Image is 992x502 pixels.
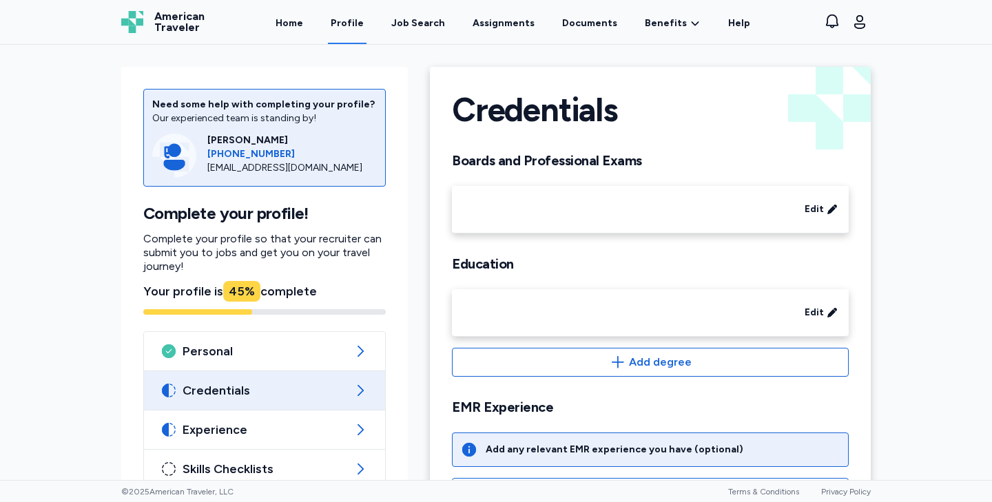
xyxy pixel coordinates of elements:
div: 45 % [223,281,260,302]
a: [PHONE_NUMBER] [207,147,377,161]
span: Add degree [629,354,692,370]
a: Terms & Conditions [728,487,799,496]
div: Job Search [391,17,445,30]
img: Consultant [152,134,196,178]
h2: EMR Experience [452,399,849,416]
a: Profile [328,1,366,44]
button: Add degree [452,348,849,377]
p: Complete your profile so that your recruiter can submit you to jobs and get you on your travel jo... [143,232,386,273]
div: [PERSON_NAME] [207,134,377,147]
div: Add any relevant EMR experience you have (optional) [486,443,743,457]
div: [EMAIL_ADDRESS][DOMAIN_NAME] [207,161,377,175]
span: © 2025 American Traveler, LLC [121,486,234,497]
div: Edit [452,186,849,233]
span: Edit [805,202,824,216]
span: Credentials [183,382,347,399]
div: Your profile is complete [143,282,386,301]
h1: Complete your profile! [143,203,386,224]
h2: Education [452,255,849,273]
span: American Traveler [154,11,205,33]
div: Our experienced team is standing by! [152,112,377,125]
h1: Credentials [452,89,617,130]
a: Privacy Policy [821,487,871,496]
span: Edit [805,306,824,320]
img: Logo [121,11,143,33]
div: Edit [452,289,849,337]
a: Benefits [645,17,701,30]
h2: Boards and Professional Exams [452,152,849,169]
span: Skills Checklists [183,461,347,477]
span: Experience [183,421,347,438]
span: Personal [183,343,347,359]
span: Benefits [645,17,687,30]
div: Need some help with completing your profile? [152,98,377,112]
